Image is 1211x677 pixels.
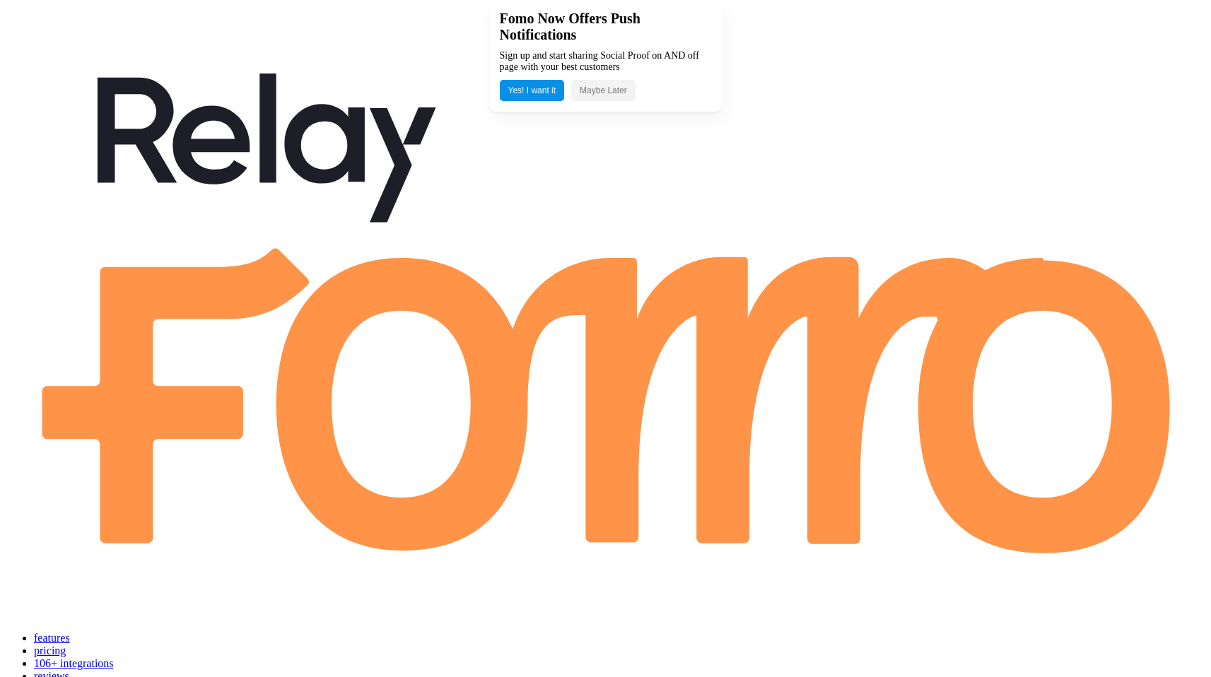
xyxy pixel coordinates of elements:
button: Yes! I want it [500,80,565,101]
h3: Fomo Now Offers Push Notifications [500,11,712,43]
a: pricing [34,644,66,657]
a: features [34,632,70,644]
p: Sign up and start sharing Social Proof on AND off page with your best customers [500,50,712,73]
a: 106+ integrations [34,657,114,669]
button: Maybe Later [571,80,636,101]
